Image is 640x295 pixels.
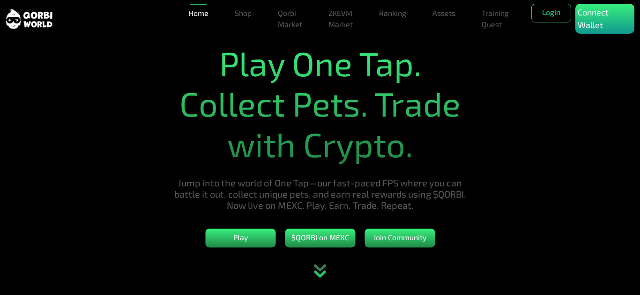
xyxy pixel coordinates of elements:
[274,4,306,34] a: Qorbi Market
[6,8,52,30] img: sticky brand-logo
[375,4,410,22] a: Ranking
[478,4,513,34] a: Training Quest
[365,229,435,248] button: Join Community
[578,6,632,31] p: Connect Wallet
[166,43,475,164] h1: Play One Tap. Collect Pets. Trade with Crypto.
[166,177,475,211] h5: Jump into the world of One Tap—our fast-paced FPS where you can battle it out, collect unique pet...
[231,4,255,22] a: Shop
[429,4,459,22] a: Assets
[325,4,357,34] a: ZKEVM Market
[531,4,571,22] button: Login
[299,253,341,295] div: animation
[205,229,275,248] button: Play
[285,229,355,248] button: $QORBI on MEXC
[185,4,212,22] a: Home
